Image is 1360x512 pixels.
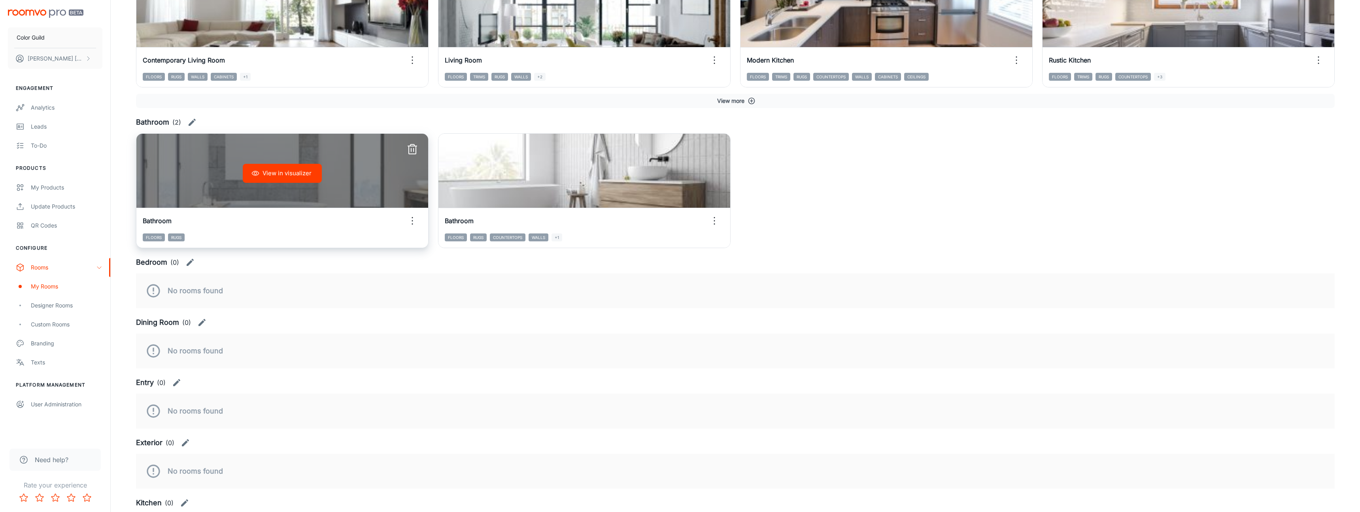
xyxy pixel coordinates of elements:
[904,73,929,81] span: Ceilings
[31,221,102,230] div: QR Codes
[28,54,83,63] p: [PERSON_NAME] [PERSON_NAME]
[6,480,104,490] p: Rate your experience
[143,233,165,241] span: Floors
[445,55,482,65] h6: Living Room
[875,73,901,81] span: Cabinets
[211,73,237,81] span: Cabinets
[16,490,32,506] button: Rate 1 star
[188,73,208,81] span: Walls
[17,33,45,42] p: Color Guild
[793,73,810,81] span: Rugs
[32,490,47,506] button: Rate 2 star
[511,73,531,81] span: Walls
[529,233,548,241] span: Walls
[1074,73,1092,81] span: Trims
[166,438,174,448] p: (0)
[168,345,223,357] h6: No rooms found
[143,55,225,65] h6: Contemporary Living Room
[168,466,223,477] h6: No rooms found
[552,233,562,241] span: +1
[852,73,872,81] span: Walls
[136,437,162,448] h6: Exterior
[31,141,102,150] div: To-do
[136,377,154,388] h6: Entry
[240,73,251,81] span: +1
[813,73,849,81] span: Countertops
[63,490,79,506] button: Rate 4 star
[31,122,102,131] div: Leads
[31,183,102,192] div: My Products
[8,27,102,48] button: Color Guild
[168,406,223,417] h6: No rooms found
[772,73,790,81] span: Trims
[747,73,769,81] span: Floors
[445,233,467,241] span: Floors
[168,233,185,241] span: Rugs
[47,490,63,506] button: Rate 3 star
[470,233,487,241] span: Rugs
[31,282,102,291] div: My Rooms
[1115,73,1151,81] span: Countertops
[31,301,102,310] div: Designer Rooms
[35,455,68,465] span: Need help?
[1049,55,1091,65] h6: Rustic Kitchen
[243,164,322,183] button: View in visualizer
[31,202,102,211] div: Update Products
[157,378,166,387] p: (0)
[170,258,179,267] p: (0)
[136,117,169,128] h6: Bathroom
[31,400,102,409] div: User Administration
[79,490,95,506] button: Rate 5 star
[136,94,1335,108] button: View more
[490,233,525,241] span: Countertops
[165,498,174,508] p: (0)
[445,73,467,81] span: Floors
[31,339,102,348] div: Branding
[136,317,179,328] h6: Dining Room
[1154,73,1165,81] span: +3
[8,48,102,69] button: [PERSON_NAME] [PERSON_NAME]
[1049,73,1071,81] span: Floors
[182,318,191,327] p: (0)
[470,73,488,81] span: Trims
[8,9,83,18] img: Roomvo PRO Beta
[1096,73,1112,81] span: Rugs
[143,216,172,226] h6: Bathroom
[31,320,102,329] div: Custom Rooms
[136,257,167,268] h6: Bedroom
[445,216,474,226] h6: Bathroom
[168,285,223,296] h6: No rooms found
[31,103,102,112] div: Analytics
[172,118,181,127] p: (2)
[747,55,794,65] h6: Modern Kitchen
[491,73,508,81] span: Rugs
[136,497,162,508] h6: Kitchen
[31,263,96,272] div: Rooms
[31,358,102,367] div: Texts
[168,73,185,81] span: Rugs
[143,73,165,81] span: Floors
[534,73,546,81] span: +2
